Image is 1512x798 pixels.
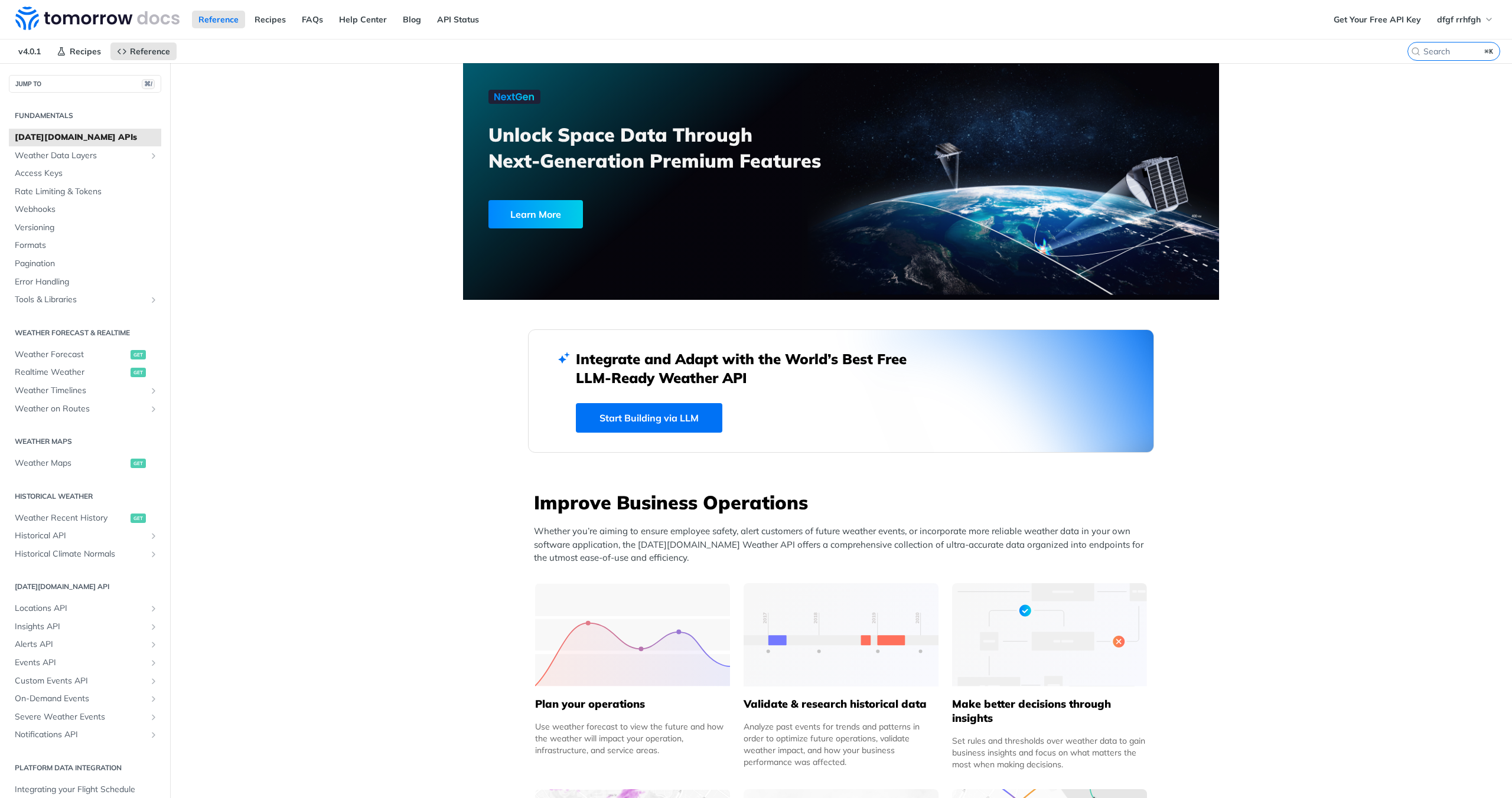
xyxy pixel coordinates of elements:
span: v4.0.1 [12,42,47,60]
span: Rate Limiting & Tokens [15,186,158,198]
a: Reference [110,42,177,60]
span: ⌘/ [142,79,155,89]
a: Access Keys [9,165,161,182]
img: 13d7ca0-group-496-2.svg [744,583,939,686]
span: Severe Weather Events [15,711,146,723]
a: Locations APIShow subpages for Locations API [9,600,161,617]
a: Blog [396,11,428,28]
span: Weather Data Layers [15,150,146,162]
h2: Weather Forecast & realtime [9,328,161,338]
a: Weather on RoutesShow subpages for Weather on Routes [9,400,161,418]
a: Weather Recent Historyget [9,509,161,527]
a: Realtime Weatherget [9,364,161,381]
button: Show subpages for Weather Data Layers [149,151,158,161]
span: Formats [15,240,158,251]
button: Show subpages for Locations API [149,604,158,613]
a: API Status [431,11,485,28]
a: Formats [9,237,161,254]
span: Weather Maps [15,457,128,469]
a: Alerts APIShow subpages for Alerts API [9,636,161,653]
span: Access Keys [15,168,158,179]
span: On-Demand Events [15,693,146,705]
span: get [131,368,146,377]
a: On-Demand EventsShow subpages for On-Demand Events [9,690,161,708]
img: Tomorrow.io Weather API Docs [15,6,180,30]
span: Tools & Libraries [15,294,146,306]
button: Show subpages for Historical API [149,531,158,541]
a: Reference [192,11,245,28]
button: Show subpages for Weather Timelines [149,386,158,395]
button: JUMP TO⌘/ [9,75,161,93]
span: Integrating your Flight Schedule [15,784,158,796]
span: Historical API [15,530,146,542]
span: Alerts API [15,639,146,650]
a: Historical Climate NormalsShow subpages for Historical Climate Normals [9,545,161,563]
span: Weather Forecast [15,349,128,361]
h2: Platform DATA integration [9,763,161,773]
a: Weather Forecastget [9,346,161,364]
span: Weather Timelines [15,385,146,397]
h2: Historical Weather [9,491,161,502]
a: [DATE][DOMAIN_NAME] APIs [9,129,161,146]
h5: Make better decisions through insights [952,697,1147,725]
a: Webhooks [9,201,161,218]
span: Versioning [15,222,158,234]
button: Show subpages for Insights API [149,622,158,632]
button: Show subpages for Alerts API [149,640,158,649]
svg: Search [1411,47,1420,56]
span: Weather on Routes [15,403,146,415]
button: Show subpages for Weather on Routes [149,404,158,414]
a: Custom Events APIShow subpages for Custom Events API [9,672,161,690]
span: get [131,459,146,468]
span: get [131,350,146,359]
span: Error Handling [15,276,158,288]
span: Weather Recent History [15,512,128,524]
a: Versioning [9,219,161,237]
div: Learn More [488,200,583,228]
kbd: ⌘K [1482,45,1497,57]
h2: Fundamentals [9,110,161,121]
h5: Validate & research historical data [744,697,939,711]
a: Recipes [248,11,292,28]
img: 39565e8-group-4962x.svg [535,583,730,686]
a: Tools & LibrariesShow subpages for Tools & Libraries [9,291,161,309]
span: Notifications API [15,729,146,741]
a: Weather Mapsget [9,454,161,472]
button: Show subpages for On-Demand Events [149,694,158,704]
div: Set rules and thresholds over weather data to gain business insights and focus on what matters th... [952,735,1147,770]
h2: Weather Maps [9,436,161,447]
a: FAQs [295,11,330,28]
span: Reference [130,46,170,57]
a: Get Your Free API Key [1327,11,1428,28]
span: Events API [15,657,146,669]
h2: Integrate and Adapt with the World’s Best Free LLM-Ready Weather API [576,349,924,387]
div: Use weather forecast to view the future and how the weather will impact your operation, infrastru... [535,721,730,756]
a: Start Building via LLM [576,403,722,433]
span: Pagination [15,258,158,270]
button: Show subpages for Tools & Libraries [149,295,158,305]
a: Insights APIShow subpages for Insights API [9,618,161,636]
a: Rate Limiting & Tokens [9,183,161,201]
h3: Unlock Space Data Through Next-Generation Premium Features [488,122,854,174]
span: Custom Events API [15,675,146,687]
a: Help Center [333,11,393,28]
span: Webhooks [15,204,158,215]
button: Show subpages for Events API [149,658,158,668]
h3: Improve Business Operations [534,489,1154,515]
button: dfgf rrhfgh [1430,11,1500,28]
img: NextGen [488,90,540,104]
a: Historical APIShow subpages for Historical API [9,527,161,545]
button: Show subpages for Severe Weather Events [149,712,158,722]
a: Severe Weather EventsShow subpages for Severe Weather Events [9,708,161,726]
span: Locations API [15,603,146,614]
span: [DATE][DOMAIN_NAME] APIs [15,132,158,143]
span: Recipes [70,46,101,57]
button: Show subpages for Custom Events API [149,676,158,686]
img: a22d113-group-496-32x.svg [952,583,1147,686]
button: Show subpages for Historical Climate Normals [149,550,158,559]
span: dfgf rrhfgh [1437,14,1481,25]
button: Show subpages for Notifications API [149,730,158,740]
span: get [131,514,146,523]
a: Notifications APIShow subpages for Notifications API [9,726,161,744]
p: Whether you’re aiming to ensure employee safety, alert customers of future weather events, or inc... [534,525,1154,565]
